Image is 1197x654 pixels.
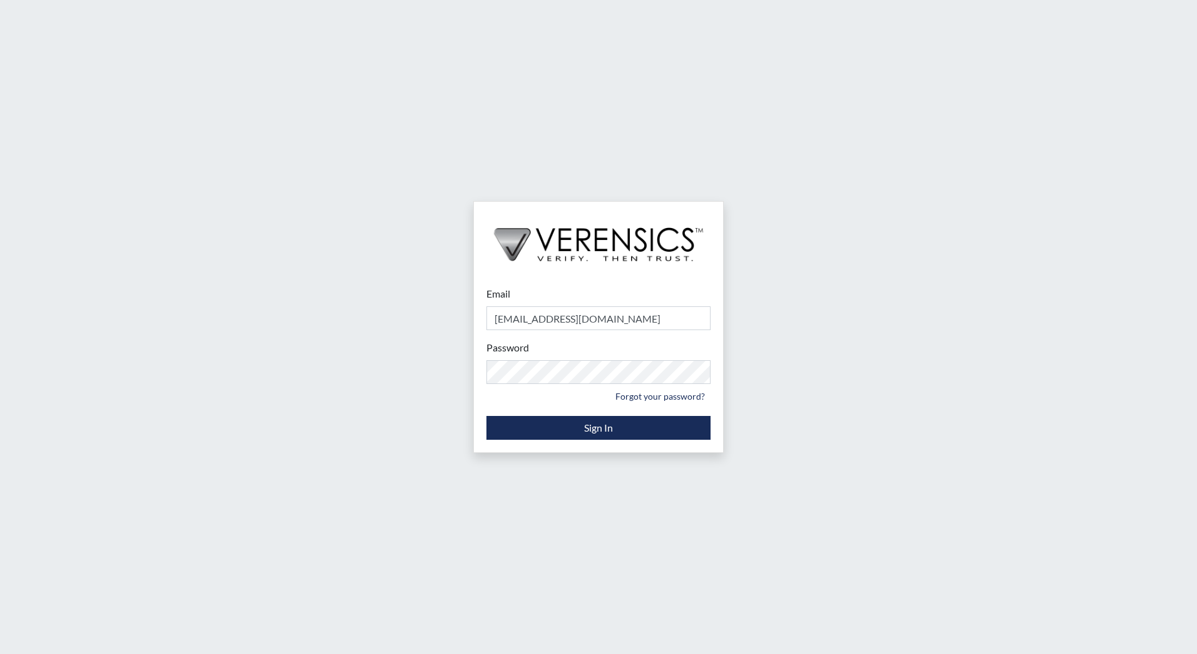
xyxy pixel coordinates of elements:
label: Password [486,340,529,355]
a: Forgot your password? [610,387,711,406]
label: Email [486,286,510,301]
button: Sign In [486,416,711,440]
input: Email [486,306,711,330]
img: logo-wide-black.2aad4157.png [474,202,723,274]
